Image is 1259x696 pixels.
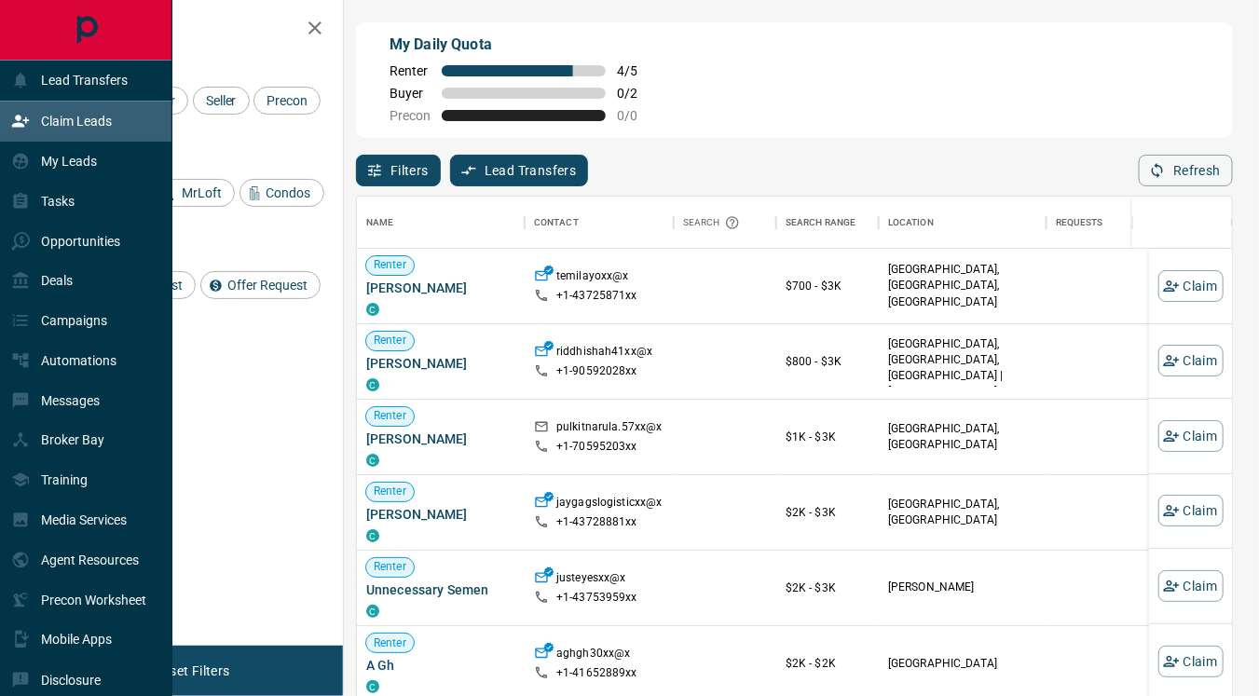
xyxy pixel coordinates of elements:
[534,197,579,249] div: Contact
[366,197,394,249] div: Name
[366,354,515,373] span: [PERSON_NAME]
[776,197,879,249] div: Search Range
[786,580,869,596] p: $2K - $3K
[200,271,321,299] div: Offer Request
[556,646,630,665] p: aghgh30xx@x
[556,439,637,455] p: +1- 70595203xx
[366,529,379,542] div: condos.ca
[366,257,414,273] span: Renter
[142,655,241,687] button: Reset Filters
[175,185,228,200] span: MrLoft
[366,656,515,675] span: A Gh
[366,430,515,448] span: [PERSON_NAME]
[366,279,515,297] span: [PERSON_NAME]
[683,197,745,249] div: Search
[1158,270,1224,302] button: Claim
[155,179,235,207] div: MrLoft
[1158,646,1224,677] button: Claim
[366,605,379,618] div: condos.ca
[366,484,414,499] span: Renter
[556,590,637,606] p: +1- 43753959xx
[260,185,318,200] span: Condos
[357,197,525,249] div: Name
[617,63,658,78] span: 4 / 5
[556,514,637,530] p: +1- 43728881xx
[390,63,431,78] span: Renter
[556,268,629,288] p: temilayoxx@x
[1139,155,1233,186] button: Refresh
[888,336,1037,401] p: [GEOGRAPHIC_DATA], [GEOGRAPHIC_DATA], [GEOGRAPHIC_DATA] | [GEOGRAPHIC_DATA]
[390,34,658,56] p: My Daily Quota
[617,108,658,123] span: 0 / 0
[366,580,515,599] span: Unnecessary Semen
[390,86,431,101] span: Buyer
[199,93,243,108] span: Seller
[888,262,1037,309] p: [GEOGRAPHIC_DATA], [GEOGRAPHIC_DATA], [GEOGRAPHIC_DATA]
[366,303,379,316] div: condos.ca
[888,421,1037,453] p: [GEOGRAPHIC_DATA], [GEOGRAPHIC_DATA]
[888,197,934,249] div: Location
[556,495,662,514] p: jaygagslogisticxx@x
[556,344,652,363] p: riddhishah41xx@x
[888,656,1037,672] p: [GEOGRAPHIC_DATA]
[253,87,321,115] div: Precon
[366,559,414,575] span: Renter
[260,93,314,108] span: Precon
[1056,197,1103,249] div: Requests
[1158,345,1224,376] button: Claim
[786,353,869,370] p: $800 - $3K
[366,408,414,424] span: Renter
[366,333,414,348] span: Renter
[366,680,379,693] div: condos.ca
[366,378,379,391] div: condos.ca
[888,497,1037,528] p: [GEOGRAPHIC_DATA], [GEOGRAPHIC_DATA]
[390,108,431,123] span: Precon
[556,288,637,304] p: +1- 43725871xx
[525,197,674,249] div: Contact
[239,179,324,207] div: Condos
[786,278,869,294] p: $700 - $3K
[193,87,250,115] div: Seller
[1158,420,1224,452] button: Claim
[1047,197,1214,249] div: Requests
[450,155,589,186] button: Lead Transfers
[786,655,869,672] p: $2K - $2K
[1158,495,1224,526] button: Claim
[617,86,658,101] span: 0 / 2
[556,419,662,439] p: pulkitnarula.57xx@x
[556,665,637,681] p: +1- 41652889xx
[356,155,441,186] button: Filters
[879,197,1047,249] div: Location
[786,504,869,521] p: $2K - $3K
[60,19,324,41] h2: Filters
[366,635,414,651] span: Renter
[366,505,515,524] span: [PERSON_NAME]
[366,454,379,467] div: condos.ca
[221,278,314,293] span: Offer Request
[888,580,1037,595] p: [PERSON_NAME]
[1158,570,1224,602] button: Claim
[556,570,626,590] p: justeyesxx@x
[786,429,869,445] p: $1K - $3K
[556,363,637,379] p: +1- 90592028xx
[786,197,856,249] div: Search Range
